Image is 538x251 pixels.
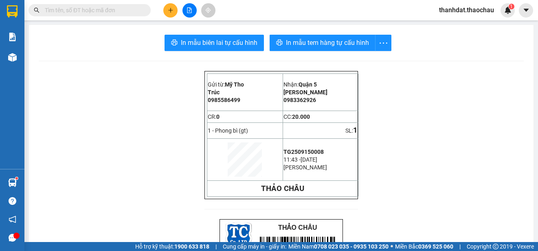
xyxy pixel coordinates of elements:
[174,243,209,250] strong: 1900 633 818
[171,39,178,47] span: printer
[8,178,17,187] img: warehouse-icon
[270,35,376,51] button: printerIn mẫu tem hàng tự cấu hình
[8,53,17,62] img: warehouse-icon
[286,38,369,48] span: In mẫu tem hàng tự cấu hình
[301,156,317,163] span: [DATE]
[261,184,304,193] strong: THẢO CHÂU
[8,33,17,41] img: solution-icon
[278,224,317,231] span: THẢO CHÂU
[353,126,358,135] span: 1
[208,89,220,96] span: Trúc
[504,7,512,14] img: icon-new-feature
[135,242,209,251] span: Hỗ trợ kỹ thuật:
[201,3,215,18] button: aim
[208,127,248,134] span: 1 - Phong bì (gt)
[163,3,178,18] button: plus
[34,7,40,13] span: search
[314,243,389,250] strong: 0708 023 035 - 0935 103 250
[223,242,286,251] span: Cung cấp máy in - giấy in:
[391,245,393,248] span: ⚪️
[208,97,240,103] span: 0985586499
[208,81,282,88] p: Gửi từ:
[292,113,310,120] span: 20.000
[510,4,513,9] span: 1
[375,35,391,51] button: more
[182,3,197,18] button: file-add
[376,38,391,48] span: more
[288,242,389,251] span: Miền Nam
[523,7,530,14] span: caret-down
[519,3,533,18] button: caret-down
[433,5,501,15] span: thanhdat.thaochau
[283,156,301,163] span: 11:43 -
[45,6,141,15] input: Tìm tên, số ĐT hoặc mã đơn
[283,111,358,123] td: CC:
[283,164,327,171] span: [PERSON_NAME]
[9,215,16,223] span: notification
[283,97,316,103] span: 0983362926
[418,243,453,250] strong: 0369 525 060
[15,177,18,180] sup: 1
[207,111,283,123] td: CR:
[187,7,192,13] span: file-add
[299,81,317,88] span: Quận 5
[509,4,514,9] sup: 1
[395,242,453,251] span: Miền Bắc
[216,113,220,120] span: 0
[283,89,327,96] span: [PERSON_NAME]
[215,242,217,251] span: |
[165,35,264,51] button: printerIn mẫu biên lai tự cấu hình
[276,39,283,47] span: printer
[225,222,252,249] img: logo
[9,234,16,242] span: message
[168,7,173,13] span: plus
[283,149,324,155] span: TG2509150008
[225,81,244,88] span: Mỹ Tho
[7,5,18,18] img: logo-vxr
[181,38,257,48] span: In mẫu biên lai tự cấu hình
[493,244,498,249] span: copyright
[205,7,211,13] span: aim
[459,242,461,251] span: |
[283,81,358,88] p: Nhận:
[9,197,16,205] span: question-circle
[345,127,353,134] span: SL:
